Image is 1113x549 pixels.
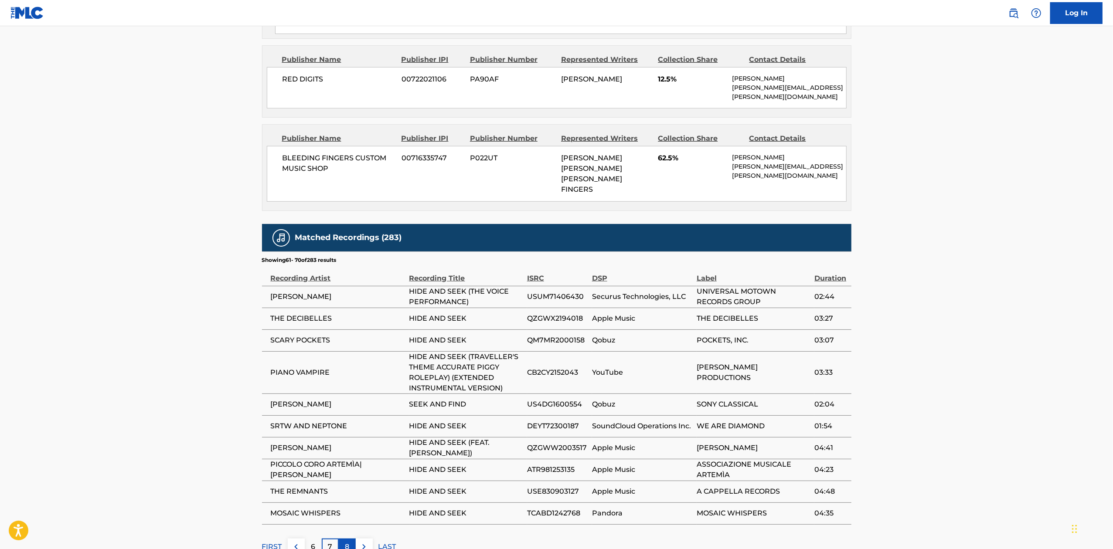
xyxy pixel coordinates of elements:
[592,367,692,378] span: YouTube
[262,256,337,264] p: Showing 61 - 70 of 283 results
[697,508,810,518] span: MOSAIC WHISPERS
[592,421,692,431] span: SoundCloud Operations Inc.
[271,264,405,284] div: Recording Artist
[409,352,523,393] span: HIDE AND SEEK (TRAVELLER'S THEME ACCURATE PIGGY ROLEPLAY) (EXTENDED INSTRUMENTAL VERSION)
[282,54,395,65] div: Publisher Name
[732,153,846,162] p: [PERSON_NAME]
[1031,8,1042,18] img: help
[470,133,555,144] div: Publisher Number
[814,421,847,431] span: 01:54
[749,133,834,144] div: Contact Details
[697,459,810,480] span: ASSOCIAZIONE MUSICALE ARTEMÌA
[402,74,463,85] span: 00722021106
[527,264,588,284] div: ISRC
[409,421,523,431] span: HIDE AND SEEK
[283,153,395,174] span: BLEEDING FINGERS CUSTOM MUSIC SHOP
[1069,507,1113,549] iframe: Chat Widget
[271,421,405,431] span: SRTW AND NEPTONE
[409,286,523,307] span: HIDE AND SEEK (THE VOICE PERFORMANCE)
[402,54,463,65] div: Publisher IPI
[592,313,692,324] span: Apple Music
[527,486,588,497] span: USE830903127
[814,367,847,378] span: 03:33
[409,437,523,458] span: HIDE AND SEEK (FEAT. [PERSON_NAME])
[409,486,523,497] span: HIDE AND SEEK
[658,54,742,65] div: Collection Share
[1072,516,1077,542] div: Drag
[527,421,588,431] span: DEYT72300187
[814,508,847,518] span: 04:35
[527,443,588,453] span: QZGWW2003517
[271,313,405,324] span: THE DECIBELLES
[409,313,523,324] span: HIDE AND SEEK
[732,74,846,83] p: [PERSON_NAME]
[592,264,692,284] div: DSP
[271,367,405,378] span: PIANO VAMPIRE
[561,133,651,144] div: Represented Writers
[276,233,286,243] img: Matched Recordings
[697,313,810,324] span: THE DECIBELLES
[527,367,588,378] span: CB2CY2152043
[1005,4,1022,22] a: Public Search
[402,133,463,144] div: Publisher IPI
[732,83,846,102] p: [PERSON_NAME][EMAIL_ADDRESS][PERSON_NAME][DOMAIN_NAME]
[814,464,847,475] span: 04:23
[749,54,834,65] div: Contact Details
[1028,4,1045,22] div: Help
[527,313,588,324] span: QZGWX2194018
[409,464,523,475] span: HIDE AND SEEK
[732,162,846,180] p: [PERSON_NAME][EMAIL_ADDRESS][PERSON_NAME][DOMAIN_NAME]
[561,75,622,83] span: [PERSON_NAME]
[592,464,692,475] span: Apple Music
[697,264,810,284] div: Label
[271,335,405,346] span: SCARY POCKETS
[527,335,588,346] span: QM7MR2000158
[814,486,847,497] span: 04:48
[527,464,588,475] span: ATR981253135
[271,486,405,497] span: THE REMNANTS
[697,399,810,410] span: SONY CLASSICAL
[409,508,523,518] span: HIDE AND SEEK
[592,291,692,302] span: Securus Technologies, LLC
[470,54,555,65] div: Publisher Number
[697,362,810,383] span: [PERSON_NAME] PRODUCTIONS
[814,291,847,302] span: 02:44
[409,335,523,346] span: HIDE AND SEEK
[271,459,405,480] span: PICCOLO CORO ARTEMÌA|[PERSON_NAME]
[561,54,651,65] div: Represented Writers
[527,399,588,410] span: US4DG1600554
[814,399,847,410] span: 02:04
[561,154,622,193] span: [PERSON_NAME] [PERSON_NAME] [PERSON_NAME] FINGERS
[697,443,810,453] span: [PERSON_NAME]
[658,133,742,144] div: Collection Share
[697,486,810,497] span: A CAPPELLA RECORDS
[697,421,810,431] span: WE ARE DIAMOND
[1008,8,1019,18] img: search
[271,508,405,518] span: MOSAIC WHISPERS
[814,443,847,453] span: 04:41
[697,286,810,307] span: UNIVERSAL MOTOWN RECORDS GROUP
[409,264,523,284] div: Recording Title
[10,7,44,19] img: MLC Logo
[592,508,692,518] span: Pandora
[283,74,395,85] span: RED DIGITS
[271,399,405,410] span: [PERSON_NAME]
[470,74,555,85] span: PA90AF
[592,399,692,410] span: Qobuz
[814,264,847,284] div: Duration
[271,291,405,302] span: [PERSON_NAME]
[1050,2,1103,24] a: Log In
[271,443,405,453] span: [PERSON_NAME]
[592,486,692,497] span: Apple Music
[527,291,588,302] span: USUM71406430
[295,233,402,243] h5: Matched Recordings (283)
[658,74,725,85] span: 12.5%
[592,335,692,346] span: Qobuz
[814,313,847,324] span: 03:27
[592,443,692,453] span: Apple Music
[658,153,725,163] span: 62.5%
[470,153,555,163] span: P022UT
[409,399,523,410] span: SEEK AND FIND
[527,508,588,518] span: TCABD1242768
